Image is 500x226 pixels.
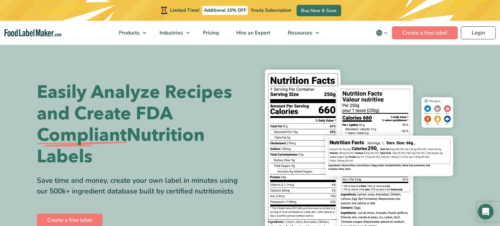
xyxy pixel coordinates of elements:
[37,82,245,167] h1: Easily Analyze Recipes and Create FDA Nutrition Labels
[194,21,226,45] a: Pricing
[297,5,341,16] a: Buy Now & Save
[202,6,248,15] span: Additional 15% OFF
[228,21,278,45] a: Hire an Expert
[286,29,313,36] span: Resources
[158,29,184,36] span: Industries
[478,204,493,219] div: Open Intercom Messenger
[110,21,149,45] a: Products
[234,29,271,36] span: Hire an Expert
[251,7,291,13] span: Yearly Subscription
[392,26,458,39] a: Create a free label
[37,175,245,197] div: Save time and money, create your own label in minutes using our 500k+ ingredient database built b...
[117,29,140,36] span: Products
[279,21,322,45] a: Resources
[461,26,496,39] a: Login
[201,29,220,36] span: Pricing
[37,125,127,146] span: Compliant
[170,7,199,13] span: Limited Time!
[151,21,193,45] a: Industries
